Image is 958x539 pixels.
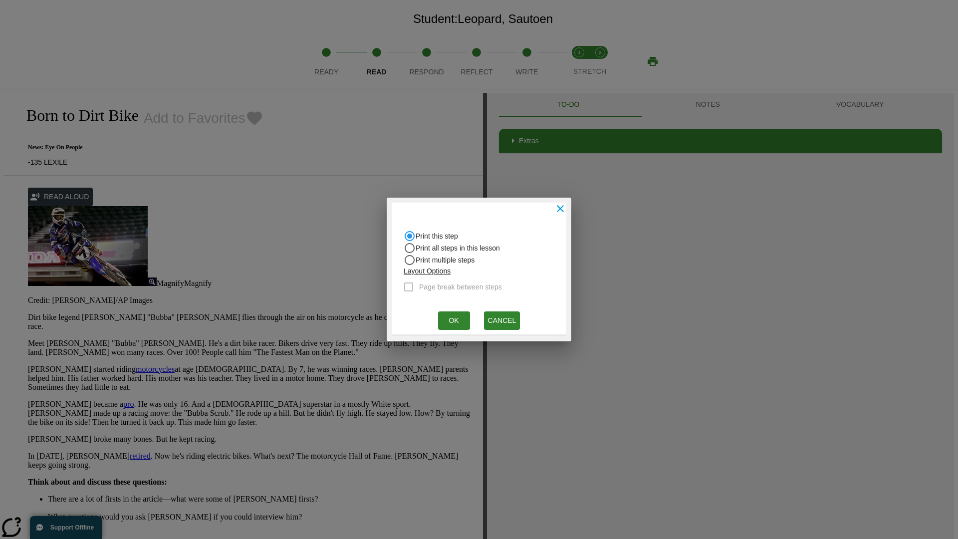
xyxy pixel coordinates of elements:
[549,198,571,220] button: close
[416,231,458,242] span: Print this step
[419,282,502,292] span: Page break between steps
[416,255,475,266] span: Print multiple steps
[438,311,470,330] button: Ok, Will open in new browser window or tab
[484,311,520,330] button: Cancel
[416,243,500,254] span: Print all steps in this lesson
[404,266,510,276] p: Layout Options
